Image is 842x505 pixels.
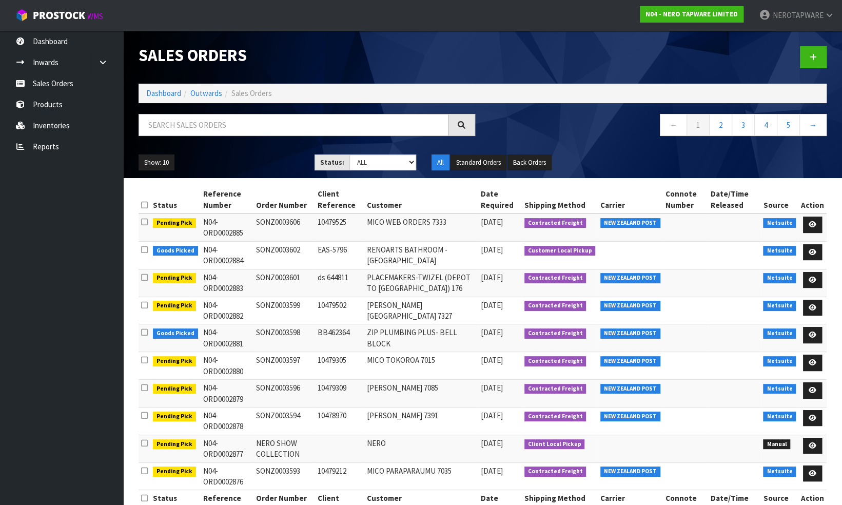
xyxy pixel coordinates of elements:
span: [DATE] [481,411,503,420]
th: Order Number [253,186,315,213]
td: ZIP PLUMBING PLUS- BELL BLOCK [364,324,478,352]
span: NEW ZEALAND POST [600,328,660,339]
th: Action [798,186,827,213]
input: Search sales orders [139,114,448,136]
td: NERO SHOW COLLECTION [253,435,315,462]
td: 10479502 [315,297,364,324]
span: [DATE] [481,383,503,393]
span: Netsuite [763,412,796,422]
td: PLACEMAKERS-TWIZEL (DEPOT TO [GEOGRAPHIC_DATA]) 176 [364,269,478,297]
td: SONZ0003602 [253,241,315,269]
td: [PERSON_NAME][GEOGRAPHIC_DATA] 7327 [364,297,478,324]
span: Pending Pick [153,356,196,366]
span: NEROTAPWARE [772,10,823,20]
td: N04-ORD0002885 [201,213,253,241]
td: N04-ORD0002879 [201,380,253,407]
span: NEW ZEALAND POST [600,356,660,366]
span: Goods Picked [153,246,198,256]
span: ProStock [33,9,85,22]
td: NERO [364,435,478,462]
span: Netsuite [763,384,796,394]
th: Customer [364,186,478,213]
span: Manual [763,439,790,450]
td: N04-ORD0002881 [201,324,253,352]
td: N04-ORD0002876 [201,462,253,490]
td: N04-ORD0002877 [201,435,253,462]
span: Pending Pick [153,218,196,228]
td: [PERSON_NAME] 7085 [364,380,478,407]
span: NEW ZEALAND POST [600,412,660,422]
th: Date Required [478,186,522,213]
span: Pending Pick [153,301,196,311]
th: Source [760,186,798,213]
span: Contracted Freight [524,273,586,283]
th: Carrier [598,186,663,213]
a: Outwards [190,88,222,98]
button: Show: 10 [139,154,174,171]
th: Connote Number [663,186,708,213]
a: → [799,114,827,136]
td: SONZ0003606 [253,213,315,241]
small: WMS [87,11,103,21]
span: Client Local Pickup [524,439,585,450]
td: 10479305 [315,352,364,380]
td: SONZ0003593 [253,462,315,490]
td: SONZ0003601 [253,269,315,297]
span: Netsuite [763,467,796,477]
td: 10479525 [315,213,364,241]
td: EAS-5796 [315,241,364,269]
span: [DATE] [481,273,503,282]
td: SONZ0003598 [253,324,315,352]
th: Client Reference [315,186,364,213]
span: [DATE] [481,327,503,337]
a: 4 [754,114,777,136]
strong: N04 - NERO TAPWARE LIMITED [645,10,738,18]
span: Netsuite [763,246,796,256]
span: Contracted Freight [524,356,586,366]
img: cube-alt.png [15,9,28,22]
span: NEW ZEALAND POST [600,301,660,311]
span: Netsuite [763,301,796,311]
h1: Sales Orders [139,46,475,65]
span: Contracted Freight [524,384,586,394]
button: Back Orders [507,154,552,171]
span: [DATE] [481,217,503,227]
th: Shipping Method [522,186,598,213]
button: All [432,154,449,171]
span: Netsuite [763,218,796,228]
span: [DATE] [481,438,503,448]
td: 10479212 [315,462,364,490]
a: 1 [687,114,710,136]
span: Contracted Freight [524,412,586,422]
nav: Page navigation [491,114,827,139]
span: Pending Pick [153,467,196,477]
td: N04-ORD0002883 [201,269,253,297]
th: Reference Number [201,186,253,213]
span: Pending Pick [153,412,196,422]
a: 3 [732,114,755,136]
td: 10479309 [315,380,364,407]
span: Customer Local Pickup [524,246,596,256]
td: MICO TOKOROA 7015 [364,352,478,380]
a: 2 [709,114,732,136]
span: Pending Pick [153,273,196,283]
td: N04-ORD0002880 [201,352,253,380]
td: SONZ0003594 [253,407,315,435]
span: [DATE] [481,300,503,310]
span: [DATE] [481,245,503,255]
td: BB462364 [315,324,364,352]
td: RENOARTS BATHROOM - [GEOGRAPHIC_DATA] [364,241,478,269]
span: [DATE] [481,466,503,476]
span: Contracted Freight [524,301,586,311]
td: N04-ORD0002878 [201,407,253,435]
span: NEW ZEALAND POST [600,467,660,477]
span: NEW ZEALAND POST [600,273,660,283]
td: 10478970 [315,407,364,435]
td: ds 644811 [315,269,364,297]
th: Status [150,186,201,213]
span: Netsuite [763,328,796,339]
a: Dashboard [146,88,181,98]
button: Standard Orders [451,154,506,171]
th: Date/Time Released [708,186,760,213]
td: SONZ0003596 [253,380,315,407]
